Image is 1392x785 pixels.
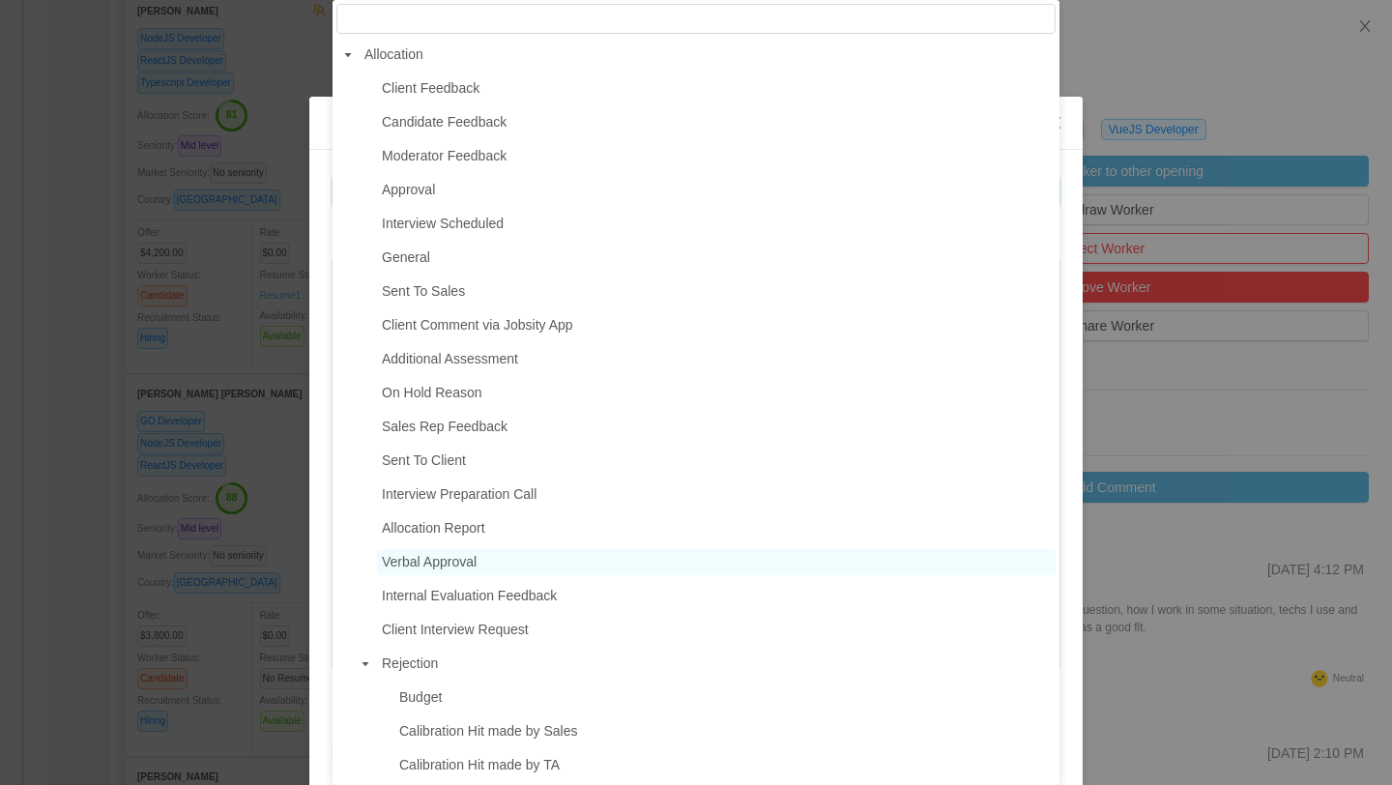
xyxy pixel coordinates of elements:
[361,659,370,669] i: icon: caret-down
[377,414,1056,440] span: Sales Rep Feedback
[377,312,1056,338] span: Client Comment via Jobsity App
[394,752,1056,778] span: Calibration Hit made by TA
[382,419,507,434] span: Sales Rep Feedback
[382,249,430,265] span: General
[399,723,577,739] span: Calibration Hit made by Sales
[399,689,442,705] span: Budget
[382,486,536,502] span: Interview Preparation Call
[382,80,479,96] span: Client Feedback
[377,278,1056,305] span: Sent To Sales
[394,684,1056,711] span: Budget
[382,452,466,468] span: Sent To Client
[364,46,423,62] span: Allocation
[382,216,504,231] span: Interview Scheduled
[377,549,1056,575] span: Verbal Approval
[377,75,1056,102] span: Client Feedback
[377,617,1056,643] span: Client Interview Request
[399,757,560,772] span: Calibration Hit made by TA
[377,583,1056,609] span: Internal Evaluation Feedback
[382,655,438,671] span: Rejection
[377,448,1056,474] span: Sent To Client
[336,4,1056,34] input: filter select
[377,481,1056,508] span: Interview Preparation Call
[382,283,465,299] span: Sent To Sales
[382,114,507,130] span: Candidate Feedback
[377,211,1056,237] span: Interview Scheduled
[394,718,1056,744] span: Calibration Hit made by Sales
[377,109,1056,135] span: Candidate Feedback
[377,651,1056,677] span: Rejection
[382,554,477,569] span: Verbal Approval
[377,346,1056,372] span: Additional Assessment
[382,520,485,536] span: Allocation Report
[377,515,1056,541] span: Allocation Report
[377,380,1056,406] span: On Hold Reason
[360,42,1056,68] span: Allocation
[382,148,507,163] span: Moderator Feedback
[377,143,1056,169] span: Moderator Feedback
[377,245,1056,271] span: General
[382,317,573,333] span: Client Comment via Jobsity App
[377,177,1056,203] span: Approval
[382,182,435,197] span: Approval
[343,50,353,60] i: icon: caret-down
[382,588,557,603] span: Internal Evaluation Feedback
[382,385,482,400] span: On Hold Reason
[382,622,529,637] span: Client Interview Request
[382,351,518,366] span: Additional Assessment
